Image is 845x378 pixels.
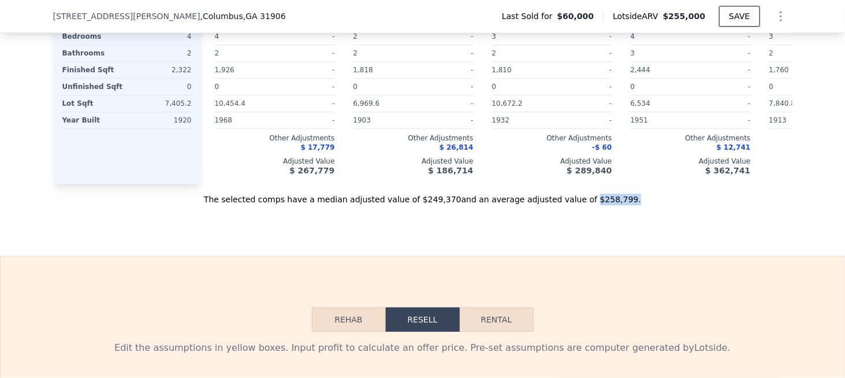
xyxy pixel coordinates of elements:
[215,32,219,40] span: 4
[492,45,550,61] div: 2
[277,45,335,61] div: -
[277,112,335,128] div: -
[416,28,474,45] div: -
[62,28,125,45] div: Bedrooms
[129,62,192,78] div: 2,322
[554,112,612,128] div: -
[428,166,473,175] span: $ 186,714
[62,95,125,112] div: Lot Sqft
[663,12,706,21] span: $255,000
[460,307,534,332] button: Rental
[631,157,751,166] div: Adjusted Value
[277,95,335,112] div: -
[416,95,474,112] div: -
[243,12,286,21] span: , GA 31906
[353,32,358,40] span: 2
[62,341,783,355] div: Edit the assumptions in yellow boxes. Input profit to calculate an offer price. Pre-set assumptio...
[312,307,386,332] button: Rehab
[554,45,612,61] div: -
[693,112,751,128] div: -
[631,45,688,61] div: 3
[53,10,200,22] span: [STREET_ADDRESS][PERSON_NAME]
[717,143,751,151] span: $ 12,741
[554,79,612,95] div: -
[631,66,650,74] span: 2,444
[129,28,192,45] div: 4
[705,166,750,175] span: $ 362,741
[693,79,751,95] div: -
[386,307,460,332] button: Resell
[277,62,335,78] div: -
[62,45,125,61] div: Bathrooms
[129,79,192,95] div: 0
[769,83,774,91] span: 0
[492,32,497,40] span: 3
[492,83,497,91] span: 0
[693,45,751,61] div: -
[631,112,688,128] div: 1951
[502,10,557,22] span: Last Sold for
[693,28,751,45] div: -
[769,112,827,128] div: 1913
[277,28,335,45] div: -
[769,5,792,28] button: Show Options
[693,95,751,112] div: -
[769,32,774,40] span: 3
[62,112,125,128] div: Year Built
[631,32,635,40] span: 4
[53,184,792,205] div: The selected comps have a median adjusted value of $249,370 and an average adjusted value of $258...
[215,157,335,166] div: Adjusted Value
[631,134,751,143] div: Other Adjustments
[492,157,612,166] div: Adjusted Value
[492,66,512,74] span: 1,810
[129,95,192,112] div: 7,405.2
[215,112,273,128] div: 1968
[769,45,827,61] div: 2
[353,83,358,91] span: 0
[62,62,125,78] div: Finished Sqft
[215,66,234,74] span: 1,926
[353,66,373,74] span: 1,818
[353,112,411,128] div: 1903
[129,45,192,61] div: 2
[492,134,612,143] div: Other Adjustments
[554,62,612,78] div: -
[215,134,335,143] div: Other Adjustments
[62,79,125,95] div: Unfinished Sqft
[567,166,612,175] span: $ 289,840
[215,83,219,91] span: 0
[353,157,474,166] div: Adjusted Value
[631,83,635,91] span: 0
[416,79,474,95] div: -
[215,45,273,61] div: 2
[440,143,474,151] span: $ 26,814
[416,45,474,61] div: -
[353,99,380,108] span: 6,969.6
[200,10,286,22] span: , Columbus
[416,112,474,128] div: -
[492,112,550,128] div: 1932
[289,166,334,175] span: $ 267,779
[353,134,474,143] div: Other Adjustments
[693,62,751,78] div: -
[769,66,789,74] span: 1,760
[416,62,474,78] div: -
[554,95,612,112] div: -
[492,99,523,108] span: 10,672.2
[631,99,650,108] span: 6,534
[592,143,612,151] span: -$ 60
[719,6,760,27] button: SAVE
[277,79,335,95] div: -
[769,99,796,108] span: 7,840.8
[613,10,662,22] span: Lotside ARV
[554,28,612,45] div: -
[129,112,192,128] div: 1920
[557,10,594,22] span: $60,000
[301,143,335,151] span: $ 17,779
[215,99,245,108] span: 10,454.4
[353,45,411,61] div: 2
